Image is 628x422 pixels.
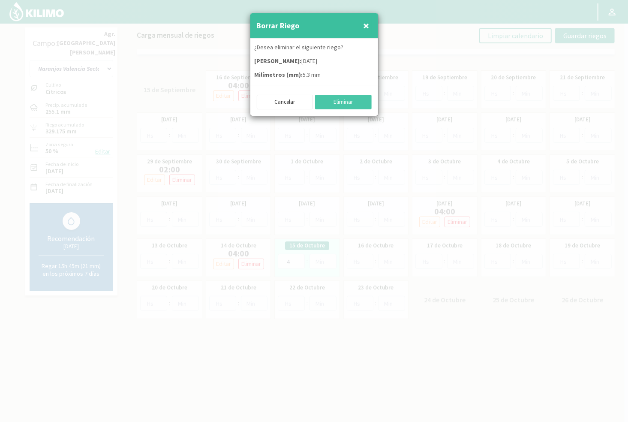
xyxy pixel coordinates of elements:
strong: [PERSON_NAME]: [255,57,302,65]
p: 5.3 mm [255,70,374,79]
strong: Milímetros (mm): [255,71,303,78]
p: ¿Desea eliminar el siguiente riego? [255,43,374,52]
button: Eliminar [315,95,372,109]
span: × [364,18,370,33]
button: Cancelar [257,95,313,109]
h4: Borrar Riego [257,20,300,32]
button: Close [361,17,372,34]
p: [DATE] [255,57,374,66]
